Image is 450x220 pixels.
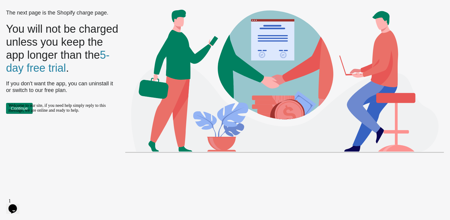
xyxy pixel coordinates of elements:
[6,49,109,74] span: 5-day free trial
[6,101,115,193] iframe: chat widget
[6,10,119,16] p: The next page is the Shopify charge page.
[2,2,100,12] span: Welcome to our site, if you need help simply reply to this message, we are online and ready to help.
[6,196,25,214] iframe: chat widget
[6,80,119,94] p: If you don't want the app, you can uninstall it or switch to our free plan.
[2,2,111,12] div: Welcome to our site, if you need help simply reply to this message, we are online and ready to help.
[6,22,119,75] p: You will not be charged unless you keep the app longer than the .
